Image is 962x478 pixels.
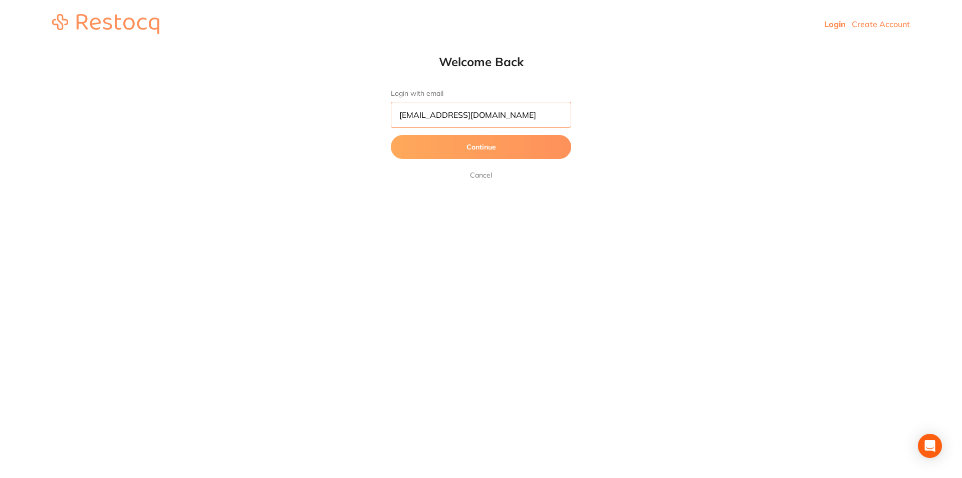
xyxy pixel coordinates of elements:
[391,89,571,98] label: Login with email
[918,434,942,458] div: Open Intercom Messenger
[468,169,494,181] a: Cancel
[371,54,591,69] h1: Welcome Back
[391,135,571,159] button: Continue
[852,19,910,29] a: Create Account
[824,19,846,29] a: Login
[52,14,159,34] img: restocq_logo.svg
